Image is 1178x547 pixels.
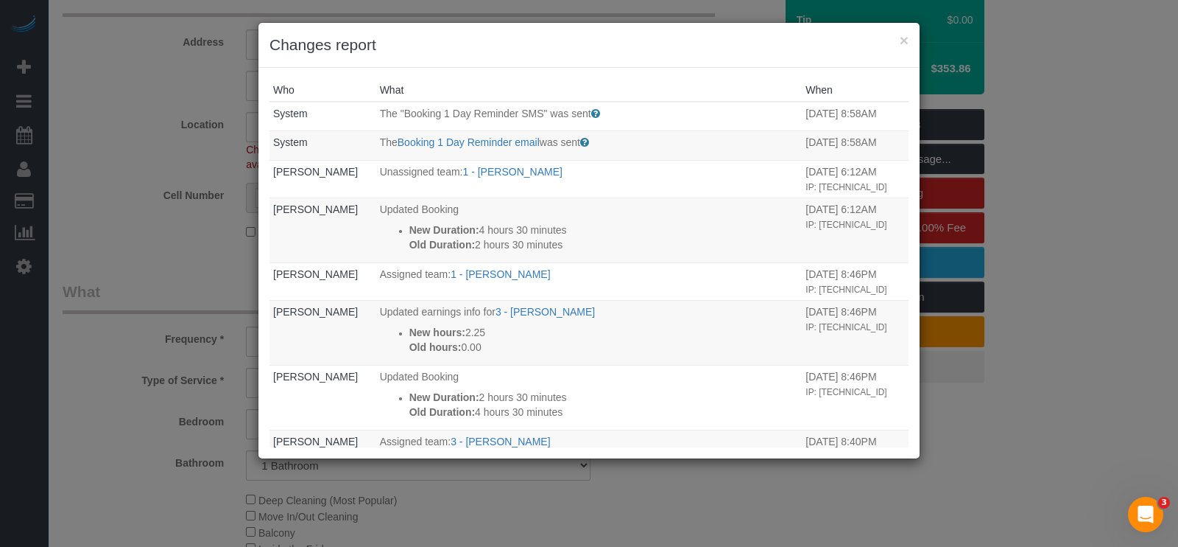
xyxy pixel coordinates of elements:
strong: New Duration: [409,224,479,236]
td: Who [269,300,376,365]
a: 1 - [PERSON_NAME] [451,268,550,280]
td: What [376,198,803,262]
a: [PERSON_NAME] [273,268,358,280]
p: 2 hours 30 minutes [409,390,799,405]
small: IP: [TECHNICAL_ID] [805,182,886,192]
a: 1 - [PERSON_NAME] [463,166,562,178]
td: When [802,300,909,365]
td: What [376,160,803,198]
span: Updated Booking [380,203,459,215]
span: was sent [540,136,580,148]
th: What [376,79,803,102]
td: What [376,262,803,300]
h3: Changes report [269,34,909,56]
p: 0.00 [409,340,799,355]
td: When [802,160,909,198]
td: When [802,102,909,131]
span: Assigned team: [380,268,451,280]
td: Who [269,198,376,262]
td: Who [269,131,376,161]
a: [PERSON_NAME] [273,166,358,178]
th: When [802,79,909,102]
td: Who [269,160,376,198]
strong: New hours: [409,327,465,338]
a: [PERSON_NAME] [273,203,358,215]
span: Updated Booking [380,371,459,383]
strong: Old Duration: [409,239,475,251]
a: [PERSON_NAME] [273,436,358,447]
td: When [802,131,909,161]
td: When [802,430,909,467]
sui-modal: Changes report [258,23,920,459]
td: What [376,102,803,131]
td: What [376,430,803,467]
span: 3 [1158,497,1170,509]
td: Who [269,102,376,131]
td: What [376,365,803,430]
a: Booking 1 Day Reminder email [398,136,540,148]
th: Who [269,79,376,102]
td: Who [269,430,376,467]
button: × [900,32,909,48]
span: Assigned team: [380,436,451,447]
small: IP: [TECHNICAL_ID] [805,285,886,295]
span: Unassigned team: [380,166,463,178]
a: System [273,136,308,148]
span: The "Booking 1 Day Reminder SMS" was sent [380,108,591,119]
a: 3 - [PERSON_NAME] [495,306,595,318]
strong: New Duration: [409,391,479,403]
a: [PERSON_NAME] [273,371,358,383]
td: What [376,131,803,161]
td: When [802,262,909,300]
strong: Old hours: [409,341,462,353]
strong: Old Duration: [409,406,475,418]
td: Who [269,365,376,430]
a: [PERSON_NAME] [273,306,358,318]
span: The [380,136,398,148]
td: What [376,300,803,365]
span: Updated earnings info for [380,306,495,318]
small: IP: [TECHNICAL_ID] [805,220,886,230]
td: Who [269,262,376,300]
p: 2.25 [409,325,799,340]
iframe: Intercom live chat [1128,497,1163,532]
a: System [273,108,308,119]
p: 4 hours 30 minutes [409,223,799,237]
small: IP: [TECHNICAL_ID] [805,387,886,397]
p: 4 hours 30 minutes [409,405,799,419]
td: When [802,198,909,262]
a: 3 - [PERSON_NAME] [451,436,550,447]
p: 2 hours 30 minutes [409,237,799,252]
small: IP: [TECHNICAL_ID] [805,322,886,332]
td: When [802,365,909,430]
